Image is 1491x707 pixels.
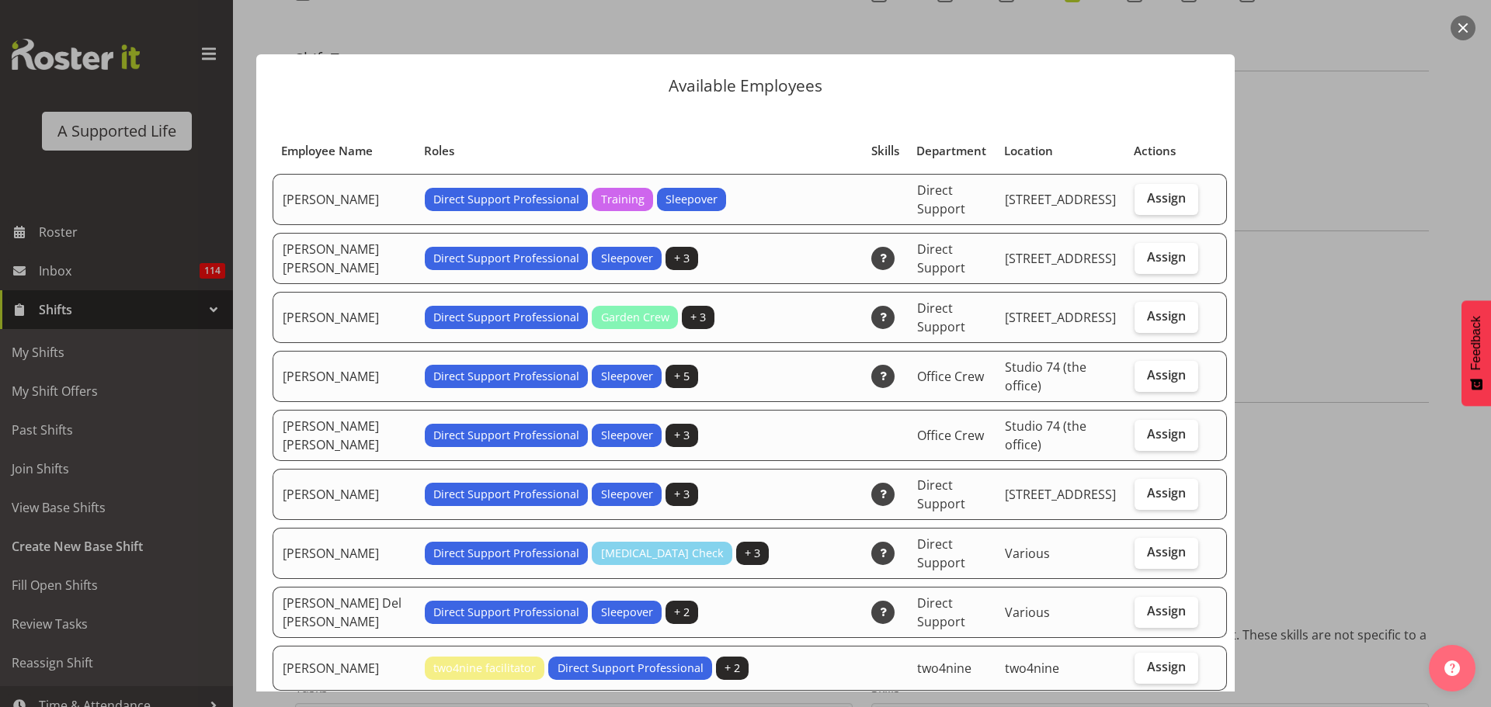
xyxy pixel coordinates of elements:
span: Direct Support Professional [558,660,704,677]
span: + 2 [725,660,740,677]
span: Department [916,142,986,160]
span: + 2 [674,604,690,621]
td: [PERSON_NAME] [273,528,415,579]
span: Direct Support Professional [433,250,579,267]
span: Sleepover [601,368,653,385]
span: Sleepover [601,486,653,503]
span: Assign [1147,603,1186,619]
span: Assign [1147,544,1186,560]
span: Direct Support [917,182,965,217]
span: Sleepover [601,604,653,621]
span: Roles [424,142,454,160]
span: Employee Name [281,142,373,160]
span: Direct Support Professional [433,604,579,621]
span: + 3 [674,486,690,503]
span: two4nine [917,660,971,677]
p: Available Employees [272,78,1219,94]
span: Training [601,191,645,208]
td: [PERSON_NAME] [273,351,415,402]
span: Feedback [1469,316,1483,370]
span: Location [1004,142,1053,160]
span: + 5 [674,368,690,385]
span: Assign [1147,426,1186,442]
span: Assign [1147,190,1186,206]
span: Sleepover [666,191,718,208]
span: [STREET_ADDRESS] [1005,250,1116,267]
span: Direct Support [917,241,965,276]
span: Assign [1147,659,1186,674]
span: Direct Support Professional [433,545,579,562]
span: + 3 [690,309,706,326]
td: [PERSON_NAME] [273,174,415,225]
span: [MEDICAL_DATA] Check [601,545,724,562]
span: Garden Crew [601,309,669,326]
span: Various [1005,545,1050,562]
span: Office Crew [917,368,984,385]
span: + 3 [674,427,690,444]
span: Actions [1134,142,1176,160]
span: two4nine [1005,660,1059,677]
td: [PERSON_NAME] [PERSON_NAME] [273,410,415,461]
span: Direct Support [917,594,965,630]
span: Assign [1147,485,1186,501]
span: Office Crew [917,427,984,444]
span: Direct Support [917,300,965,335]
span: [STREET_ADDRESS] [1005,191,1116,208]
span: + 3 [745,545,760,562]
span: Skills [871,142,899,160]
button: Feedback - Show survey [1461,300,1491,406]
span: + 3 [674,250,690,267]
span: [STREET_ADDRESS] [1005,486,1116,503]
img: help-xxl-2.png [1444,660,1460,676]
span: Studio 74 (the office) [1005,418,1086,453]
span: Various [1005,604,1050,621]
span: Assign [1147,308,1186,324]
span: two4nine facilitator [433,660,536,677]
span: Direct Support Professional [433,191,579,208]
span: Direct Support Professional [433,427,579,444]
span: [STREET_ADDRESS] [1005,309,1116,326]
td: [PERSON_NAME] Del [PERSON_NAME] [273,587,415,638]
span: Direct Support Professional [433,486,579,503]
td: [PERSON_NAME] [273,292,415,343]
span: Direct Support Professional [433,368,579,385]
span: Direct Support [917,535,965,571]
span: Studio 74 (the office) [1005,359,1086,394]
span: Assign [1147,367,1186,383]
span: Sleepover [601,427,653,444]
td: [PERSON_NAME] [273,646,415,691]
td: [PERSON_NAME] [PERSON_NAME] [273,233,415,284]
span: Assign [1147,249,1186,265]
td: [PERSON_NAME] [273,469,415,520]
span: Sleepover [601,250,653,267]
span: Direct Support Professional [433,309,579,326]
span: Direct Support [917,477,965,512]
